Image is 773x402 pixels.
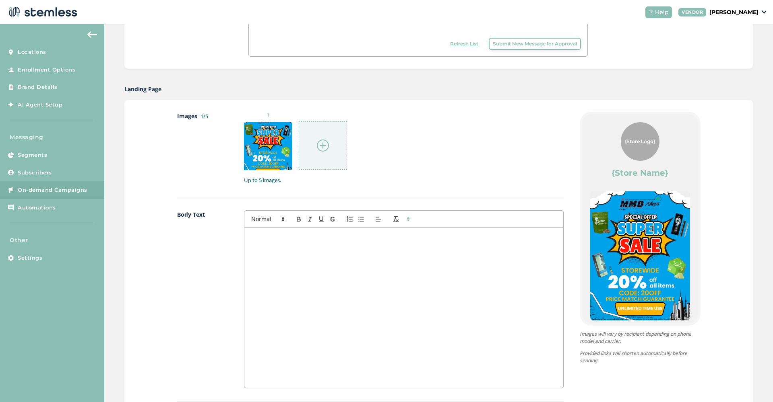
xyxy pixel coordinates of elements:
[200,113,208,120] label: 1/5
[18,204,56,212] span: Automations
[446,38,482,50] button: Refresh List
[625,138,655,145] span: {Store Logo}
[18,48,46,56] span: Locations
[124,85,161,93] label: Landing Page
[450,40,478,47] span: Refresh List
[18,101,62,109] span: AI Agent Setup
[244,112,292,119] small: 1
[6,4,77,20] img: logo-dark-0685b13c.svg
[678,8,706,16] div: VENDOR
[612,167,668,178] label: {Store Name}
[18,254,42,262] span: Settings
[244,176,563,185] label: Up to 5 images.
[590,191,690,320] img: uylE8ZrthdAAAAABJRU5ErkJggg==
[762,10,767,14] img: icon_down-arrow-small-66adaf34.svg
[18,66,75,74] span: Enrollment Options
[709,8,759,16] p: [PERSON_NAME]
[489,38,581,50] button: Submit New Message for Approval
[177,112,228,184] label: Images
[733,363,773,402] iframe: Chat Widget
[580,330,701,345] p: Images will vary by recipient depending on phone model and carrier.
[18,169,52,177] span: Subscribers
[87,31,97,38] img: icon-arrow-back-accent-c549486e.svg
[177,210,228,388] label: Body Text
[493,40,577,47] span: Submit New Message for Approval
[18,83,58,91] span: Brand Details
[18,186,87,194] span: On-demand Campaigns
[580,350,701,364] p: Provided links will shorten automatically before sending.
[18,151,47,159] span: Segments
[317,139,329,152] img: icon-circle-plus-45441306.svg
[649,10,653,14] img: icon-help-white-03924b79.svg
[655,8,669,16] span: Help
[244,122,292,170] img: uylE8ZrthdAAAAABJRU5ErkJggg==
